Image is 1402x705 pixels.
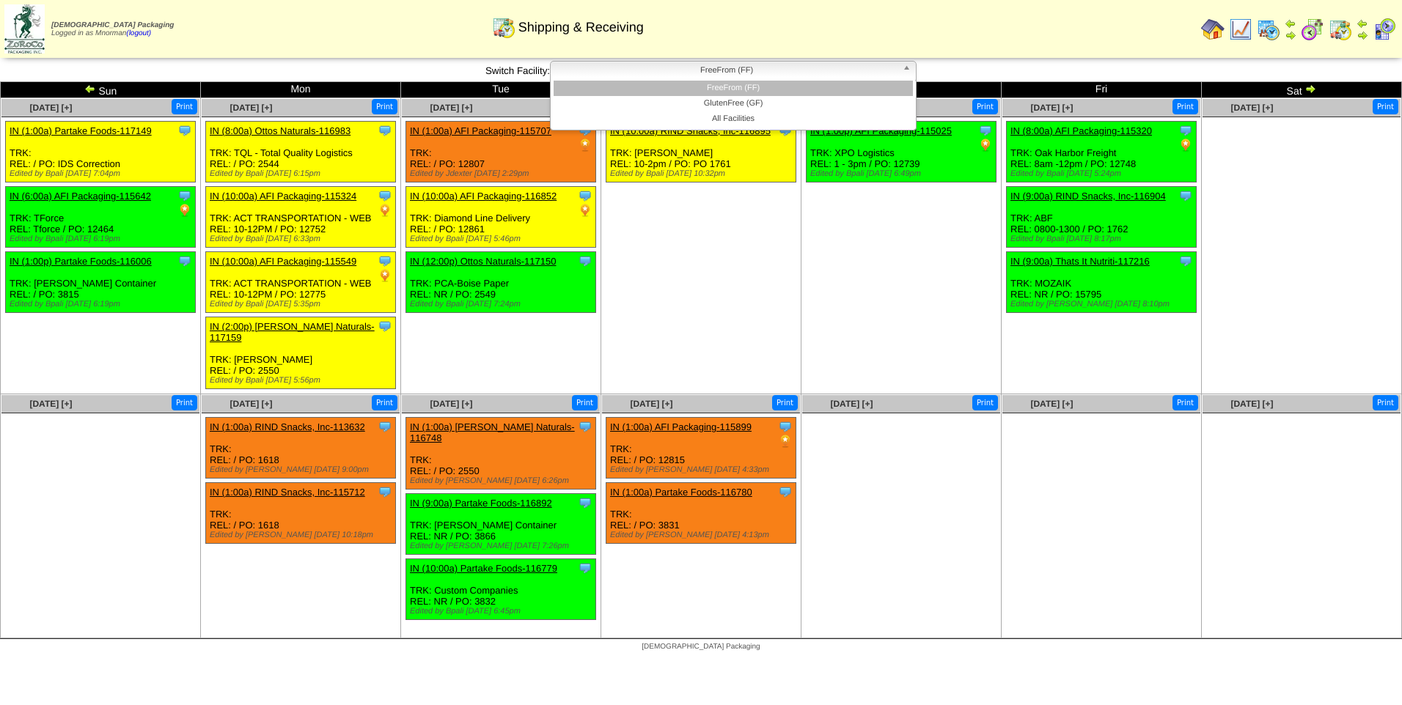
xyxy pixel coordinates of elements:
li: All Facilities [554,111,913,127]
img: Tooltip [378,188,392,203]
a: IN (12:00p) Ottos Naturals-117150 [410,256,556,267]
a: IN (1:00a) RIND Snacks, Inc-113632 [210,421,365,432]
a: IN (10:00a) AFI Packaging-116852 [410,191,557,202]
div: TRK: [PERSON_NAME] REL: / PO: 2550 [206,317,396,389]
div: Edited by Bpali [DATE] 5:46pm [410,235,595,243]
div: Edited by Bpali [DATE] 6:49pm [810,169,996,178]
a: IN (1:00a) Partake Foods-117149 [10,125,152,136]
div: Edited by [PERSON_NAME] [DATE] 4:33pm [610,465,796,474]
img: Tooltip [778,484,793,499]
a: [DATE] [+] [830,399,873,409]
div: TRK: REL: / PO: 2550 [406,418,596,490]
div: TRK: PCA-Boise Paper REL: NR / PO: 2549 [406,252,596,313]
div: TRK: XPO Logistics REL: 1 - 3pm / PO: 12739 [807,122,997,182]
div: Edited by Bpali [DATE] 10:32pm [610,169,796,178]
img: arrowright.gif [1357,29,1368,41]
div: Edited by Bpali [DATE] 5:24pm [1010,169,1196,178]
img: arrowleft.gif [1285,18,1296,29]
span: [DATE] [+] [29,103,72,113]
a: [DATE] [+] [230,399,272,409]
div: Edited by Bpali [DATE] 6:33pm [210,235,395,243]
a: [DATE] [+] [630,399,672,409]
div: Edited by Bpali [DATE] 8:17pm [1010,235,1196,243]
div: TRK: ACT TRANSPORTATION - WEB REL: 10-12PM / PO: 12775 [206,252,396,313]
a: [DATE] [+] [1030,399,1073,409]
div: TRK: REL: / PO: 1618 [206,418,396,479]
a: IN (10:00a) AFI Packaging-115549 [210,256,356,267]
a: IN (1:00a) Partake Foods-116780 [610,487,752,498]
img: PO [778,434,793,449]
a: IN (10:00a) RIND Snacks, Inc-116895 [610,125,771,136]
img: line_graph.gif [1229,18,1252,41]
img: Tooltip [578,561,592,575]
img: calendarprod.gif [1257,18,1280,41]
a: IN (6:00a) AFI Packaging-115642 [10,191,151,202]
div: TRK: TForce REL: Tforce / PO: 12464 [6,187,196,248]
img: Tooltip [1178,254,1193,268]
a: IN (8:00a) AFI Packaging-115320 [1010,125,1152,136]
img: PO [378,268,392,283]
div: Edited by [PERSON_NAME] [DATE] 4:13pm [610,531,796,539]
div: TRK: TQL - Total Quality Logistics REL: / PO: 2544 [206,122,396,182]
div: Edited by Bpali [DATE] 6:45pm [410,607,595,616]
td: Tue [401,82,601,98]
div: Edited by [PERSON_NAME] [DATE] 6:26pm [410,476,595,485]
a: IN (9:00a) Partake Foods-116892 [410,498,552,509]
div: Edited by Jdexter [DATE] 2:29pm [410,169,595,178]
div: TRK: [PERSON_NAME] REL: 10-2pm / PO: PO 1761 [606,122,796,182]
a: IN (1:00a) [PERSON_NAME] Naturals-116748 [410,421,575,443]
div: TRK: ACT TRANSPORTATION - WEB REL: 10-12PM / PO: 12752 [206,187,396,248]
a: IN (1:00p) Partake Foods-116006 [10,256,152,267]
a: [DATE] [+] [230,103,272,113]
button: Print [372,99,397,114]
img: PO [578,138,592,152]
a: IN (9:00a) Thats It Nutriti-117216 [1010,256,1150,267]
a: [DATE] [+] [1230,399,1273,409]
a: IN (1:00a) RIND Snacks, Inc-115712 [210,487,365,498]
a: [DATE] [+] [1030,103,1073,113]
a: IN (10:00a) AFI Packaging-115324 [210,191,356,202]
a: IN (10:00a) Partake Foods-116779 [410,563,557,574]
td: Sat [1202,82,1402,98]
button: Print [1373,99,1398,114]
div: Edited by [PERSON_NAME] [DATE] 9:00pm [210,465,395,474]
img: calendarcustomer.gif [1373,18,1396,41]
a: [DATE] [+] [29,399,72,409]
button: Print [972,99,998,114]
a: IN (8:00a) Ottos Naturals-116983 [210,125,350,136]
img: Tooltip [578,254,592,268]
div: Edited by [PERSON_NAME] [DATE] 7:26pm [410,542,595,550]
span: [DEMOGRAPHIC_DATA] Packaging [642,643,760,651]
div: Edited by Bpali [DATE] 6:19pm [10,300,195,309]
img: arrowleft.gif [84,83,96,95]
img: PO [177,203,192,218]
button: Print [772,395,798,410]
span: Shipping & Receiving [518,20,644,35]
a: [DATE] [+] [1230,103,1273,113]
img: arrowright.gif [1285,29,1296,41]
td: Mon [201,82,401,98]
div: Edited by Bpali [DATE] 5:56pm [210,376,395,385]
button: Print [1373,395,1398,410]
img: Tooltip [378,123,392,138]
img: PO [978,138,993,152]
button: Print [372,395,397,410]
img: Tooltip [1178,123,1193,138]
span: [DATE] [+] [430,103,472,113]
a: [DATE] [+] [430,399,472,409]
img: Tooltip [578,419,592,434]
div: Edited by Bpali [DATE] 7:24pm [410,300,595,309]
a: IN (2:00p) [PERSON_NAME] Naturals-117159 [210,321,375,343]
button: Print [1172,395,1198,410]
img: Tooltip [578,188,592,203]
img: zoroco-logo-small.webp [4,4,45,53]
div: TRK: [PERSON_NAME] Container REL: NR / PO: 3866 [406,494,596,555]
a: (logout) [126,29,151,37]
